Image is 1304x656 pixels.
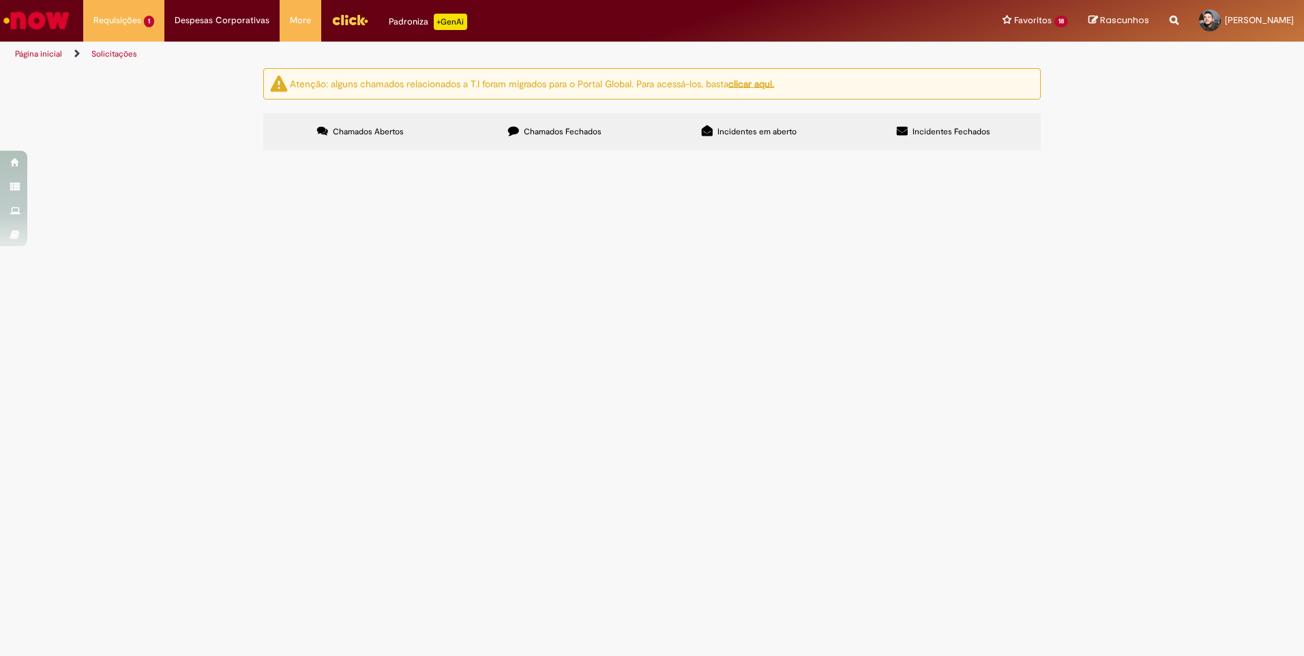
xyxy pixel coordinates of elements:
img: ServiceNow [1,7,72,34]
span: Incidentes Fechados [913,126,990,137]
span: Chamados Abertos [333,126,404,137]
div: Padroniza [389,14,467,30]
span: Incidentes em aberto [717,126,797,137]
a: Solicitações [91,48,137,59]
span: 1 [144,16,154,27]
a: clicar aqui. [728,77,774,89]
span: Favoritos [1014,14,1052,27]
ng-bind-html: Atenção: alguns chamados relacionados a T.I foram migrados para o Portal Global. Para acessá-los,... [290,77,774,89]
p: +GenAi [434,14,467,30]
span: Despesas Corporativas [175,14,269,27]
a: Rascunhos [1088,14,1149,27]
span: [PERSON_NAME] [1225,14,1294,26]
span: Chamados Fechados [524,126,602,137]
a: Página inicial [15,48,62,59]
span: More [290,14,311,27]
ul: Trilhas de página [10,42,859,67]
span: Requisições [93,14,141,27]
img: click_logo_yellow_360x200.png [331,10,368,30]
span: 18 [1054,16,1068,27]
span: Rascunhos [1100,14,1149,27]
